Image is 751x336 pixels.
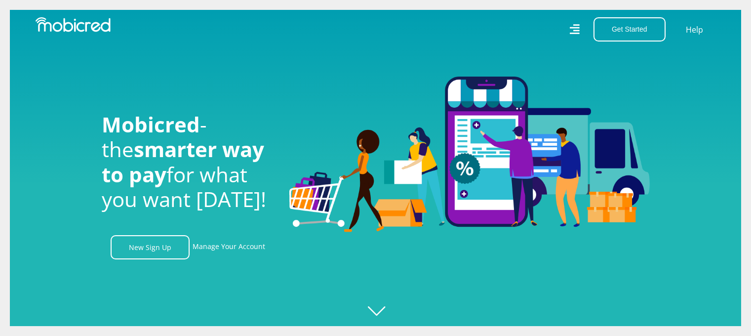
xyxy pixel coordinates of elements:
a: Manage Your Account [193,235,265,259]
span: Mobicred [102,110,200,138]
a: New Sign Up [111,235,190,259]
img: Welcome to Mobicred [289,77,650,233]
button: Get Started [593,17,666,42]
img: Mobicred [36,17,111,32]
span: smarter way to pay [102,135,264,188]
a: Help [685,23,704,36]
h1: - the for what you want [DATE]! [102,112,275,212]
